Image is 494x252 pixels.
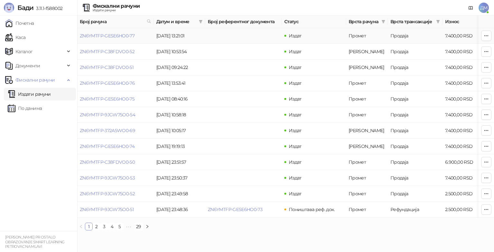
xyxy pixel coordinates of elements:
span: Издат [289,191,302,197]
span: Фискални рачуни [15,73,55,86]
td: 7.400,00 RSD [443,123,488,139]
a: Почетна [5,17,34,30]
span: Број рачуна [80,18,144,25]
a: ZN6YMTFP-C38FDVO0-51 [80,64,133,70]
img: Logo [4,3,14,13]
span: Издат [289,112,302,118]
a: 29 [134,223,143,230]
a: Каса [5,31,25,44]
li: 1 [85,223,93,230]
td: Продаја [388,123,443,139]
span: Издат [289,49,302,54]
td: ZN6YMTFP-9JGW75O0-53 [77,170,154,186]
a: ZN6YMTFP-GESE6HO0-73 [208,207,262,212]
th: Број референтног документа [205,15,282,28]
td: Промет [346,186,388,202]
li: 2 [93,223,100,230]
th: Статус [282,15,346,28]
td: [DATE] 10:53:54 [154,44,205,60]
li: 5 [116,223,123,230]
a: Документација [466,3,476,13]
a: ZN6YMTFP-C38FDVO0-50 [80,159,135,165]
td: ZN6YMTFP-GESE6HO0-77 [77,28,154,44]
td: Продаја [388,44,443,60]
a: По данима [8,102,42,115]
td: Аванс [346,60,388,75]
td: Продаја [388,186,443,202]
td: 6.900,00 RSD [443,154,488,170]
li: 29 [134,223,143,230]
td: ZN6YMTFP-GESE6HO0-76 [77,75,154,91]
span: Износ [445,18,479,25]
a: ZN6YMTFP-9JGW75O0-51 [80,207,134,212]
span: Издат [289,64,302,70]
span: Издат [289,96,302,102]
td: Рефундација [388,202,443,218]
td: Продаја [388,170,443,186]
td: [DATE] 23:51:57 [154,154,205,170]
td: ZN6YMTFP-9JGW75O0-52 [77,186,154,202]
td: [DATE] 08:40:16 [154,91,205,107]
td: [DATE] 13:21:01 [154,28,205,44]
span: Врста рачуна [349,18,379,25]
td: Продаја [388,60,443,75]
span: filter [381,20,385,24]
span: Бади [17,4,33,12]
span: filter [435,17,441,26]
td: Продаја [388,91,443,107]
span: Издат [289,80,302,86]
a: 4 [108,223,115,230]
span: Врста трансакције [390,18,434,25]
td: ZN6YMTFP-372A5WO0-69 [77,123,154,139]
td: [DATE] 23:49:58 [154,186,205,202]
td: 7.400,00 RSD [443,91,488,107]
td: 7.400,00 RSD [443,170,488,186]
td: Промет [346,154,388,170]
span: Каталог [15,45,33,58]
span: left [79,225,83,228]
td: Продаја [388,75,443,91]
td: ZN6YMTFP-GESE6HO0-75 [77,91,154,107]
td: ZN6YMTFP-GESE6HO0-74 [77,139,154,154]
span: Издат [289,33,302,39]
td: Промет [346,75,388,91]
td: 7.400,00 RSD [443,44,488,60]
td: [DATE] 19:19:13 [154,139,205,154]
td: [DATE] 10:05:17 [154,123,205,139]
a: ZN6YMTFP-GESE6HO0-76 [80,80,135,86]
div: Издати рачуни [93,9,140,12]
span: Издат [289,128,302,133]
td: Аванс [346,139,388,154]
td: Промет [346,28,388,44]
td: 7.400,00 RSD [443,139,488,154]
li: 3 [100,223,108,230]
a: 2 [93,223,100,230]
a: ZN6YMTFP-9JGW75O0-52 [80,191,135,197]
span: filter [197,17,204,26]
td: 7.400,00 RSD [443,60,488,75]
span: 3.11.1-f588002 [33,5,62,11]
th: Врста трансакције [388,15,443,28]
a: 5 [116,223,123,230]
a: Издати рачуни [8,88,51,101]
td: 7.400,00 RSD [443,107,488,123]
td: [DATE] 23:50:37 [154,170,205,186]
td: ZN6YMTFP-9JGW75O0-51 [77,202,154,218]
a: ZN6YMTFP-GESE6HO0-74 [80,143,134,149]
td: ZN6YMTFP-C38FDVO0-51 [77,60,154,75]
a: ZN6YMTFP-372A5WO0-69 [80,128,135,133]
td: Аванс [346,44,388,60]
a: 1 [85,223,92,230]
span: Документи [15,59,40,72]
span: filter [436,20,440,24]
td: Продаја [388,28,443,44]
td: Продаја [388,107,443,123]
th: Врста рачуна [346,15,388,28]
button: left [77,223,85,230]
td: ZN6YMTFP-9JGW75O0-54 [77,107,154,123]
span: Издат [289,159,302,165]
span: filter [380,17,387,26]
div: Фискални рачуни [93,4,140,9]
span: ••• [123,223,134,230]
td: Промет [346,107,388,123]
